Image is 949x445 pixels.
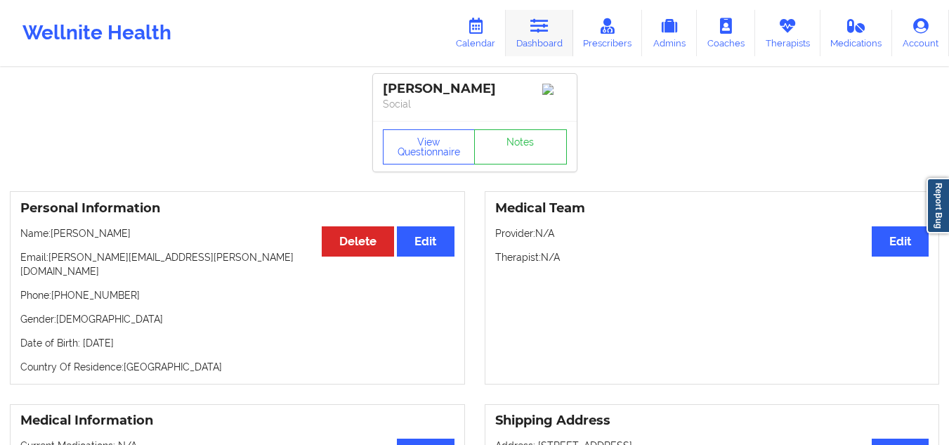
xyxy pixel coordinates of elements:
[383,97,567,111] p: Social
[20,288,454,302] p: Phone: [PHONE_NUMBER]
[20,200,454,217] h3: Personal Information
[495,250,929,264] p: Therapist: N/A
[20,360,454,374] p: Country Of Residence: [GEOGRAPHIC_DATA]
[495,226,929,240] p: Provider: N/A
[20,226,454,240] p: Name: [PERSON_NAME]
[872,226,929,257] button: Edit
[755,10,820,56] a: Therapists
[542,84,567,95] img: Image%2Fplaceholer-image.png
[20,312,454,326] p: Gender: [DEMOGRAPHIC_DATA]
[506,10,573,56] a: Dashboard
[445,10,506,56] a: Calendar
[495,200,929,217] h3: Medical Team
[20,413,454,429] h3: Medical Information
[322,226,394,257] button: Delete
[20,336,454,350] p: Date of Birth: [DATE]
[642,10,697,56] a: Admins
[697,10,755,56] a: Coaches
[383,81,567,97] div: [PERSON_NAME]
[383,129,476,165] button: View Questionnaire
[820,10,893,56] a: Medications
[20,250,454,278] p: Email: [PERSON_NAME][EMAIL_ADDRESS][PERSON_NAME][DOMAIN_NAME]
[397,226,454,257] button: Edit
[927,178,949,233] a: Report Bug
[892,10,949,56] a: Account
[495,413,929,429] h3: Shipping Address
[573,10,643,56] a: Prescribers
[474,129,567,165] a: Notes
